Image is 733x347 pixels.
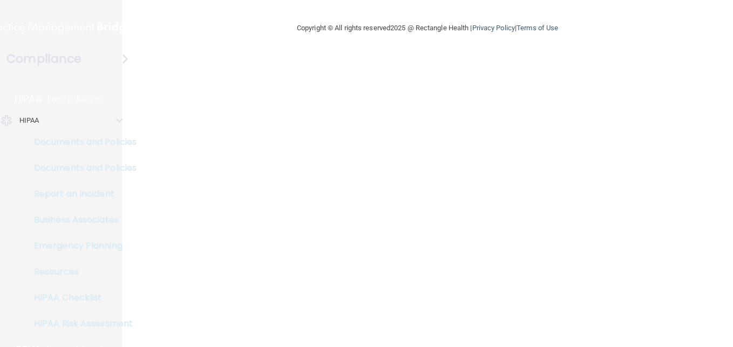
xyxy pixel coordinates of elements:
p: HIPAA [19,114,39,127]
p: Documents and Policies [7,137,154,148]
p: Emergency Planning [7,241,154,251]
div: Copyright © All rights reserved 2025 @ Rectangle Health | | [230,11,625,45]
p: Report an Incident [7,189,154,199]
a: Privacy Policy [472,24,515,32]
p: Learn More! [47,92,105,105]
p: Resources [7,266,154,277]
p: HIPAA Checklist [7,292,154,303]
a: Terms of Use [517,24,558,32]
p: Documents and Policies [7,163,154,173]
p: HIPAA [15,92,42,105]
h4: Compliance [6,51,82,66]
p: HIPAA Risk Assessment [7,318,154,329]
p: Business Associates [7,215,154,225]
